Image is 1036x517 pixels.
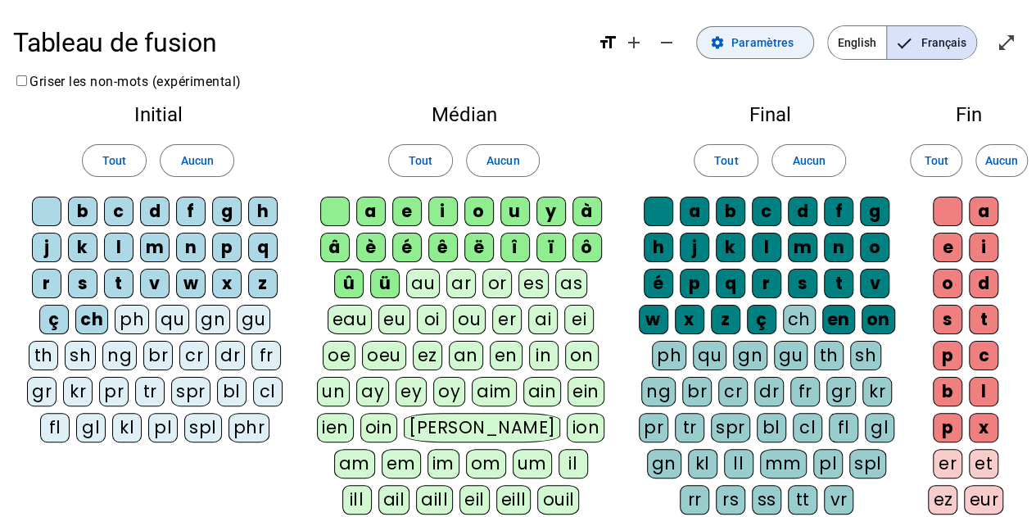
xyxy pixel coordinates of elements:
div: j [32,233,61,262]
div: z [711,305,740,334]
div: pr [99,377,129,406]
div: ill [342,485,372,515]
div: w [176,269,206,298]
div: j [680,233,709,262]
div: t [969,305,998,334]
div: bl [757,413,786,442]
div: ch [783,305,816,334]
span: Tout [924,151,948,170]
div: ain [523,377,562,406]
div: ai [528,305,558,334]
div: l [752,233,781,262]
mat-icon: settings [710,35,725,50]
div: un [317,377,350,406]
span: Aucun [985,151,1018,170]
div: cl [253,377,283,406]
div: gl [76,413,106,442]
div: dr [754,377,784,406]
div: ey [396,377,427,406]
h1: Tableau de fusion [13,16,585,69]
div: ü [370,269,400,298]
div: p [212,233,242,262]
div: an [449,341,483,370]
div: om [466,449,506,478]
div: eau [328,305,373,334]
div: è [356,233,386,262]
span: Tout [714,151,738,170]
button: Aucun [466,144,540,177]
span: Français [887,26,976,59]
div: sh [65,341,96,370]
div: ien [317,413,354,442]
div: ion [567,413,604,442]
div: pl [148,413,178,442]
div: gu [237,305,270,334]
button: Tout [388,144,453,177]
div: v [140,269,170,298]
div: k [68,233,97,262]
div: gn [733,341,767,370]
div: b [933,377,962,406]
div: ph [652,341,686,370]
div: eil [459,485,490,515]
div: n [176,233,206,262]
h2: Final [638,105,902,125]
div: ng [102,341,137,370]
div: eill [496,485,532,515]
div: th [29,341,58,370]
div: i [969,233,998,262]
div: cr [718,377,748,406]
span: Paramètres [731,33,794,52]
div: au [406,269,440,298]
div: oy [433,377,465,406]
div: p [680,269,709,298]
div: qu [693,341,726,370]
div: cl [793,413,822,442]
div: phr [228,413,270,442]
h2: Initial [26,105,290,125]
div: kr [63,377,93,406]
div: û [334,269,364,298]
div: l [969,377,998,406]
div: ï [536,233,566,262]
div: g [212,197,242,226]
div: w [639,305,668,334]
div: a [680,197,709,226]
div: x [212,269,242,298]
div: gn [196,305,230,334]
div: cr [179,341,209,370]
div: n [824,233,853,262]
div: am [334,449,375,478]
div: kl [688,449,717,478]
mat-icon: format_size [598,33,618,52]
div: spr [711,413,750,442]
div: fl [40,413,70,442]
div: c [104,197,133,226]
div: vr [824,485,853,515]
div: f [824,197,853,226]
div: eur [964,485,1003,515]
div: um [513,449,552,478]
div: qu [156,305,189,334]
div: spr [171,377,210,406]
h2: Médian [316,105,612,125]
span: English [828,26,886,59]
div: th [814,341,844,370]
div: h [248,197,278,226]
div: ei [564,305,594,334]
div: oi [417,305,446,334]
div: on [862,305,895,334]
div: gr [27,377,57,406]
div: oe [323,341,355,370]
div: z [248,269,278,298]
div: ou [453,305,486,334]
div: c [969,341,998,370]
div: r [32,269,61,298]
div: i [428,197,458,226]
div: fr [790,377,820,406]
div: â [320,233,350,262]
div: p [933,413,962,442]
div: br [682,377,712,406]
div: rr [680,485,709,515]
button: Tout [82,144,147,177]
